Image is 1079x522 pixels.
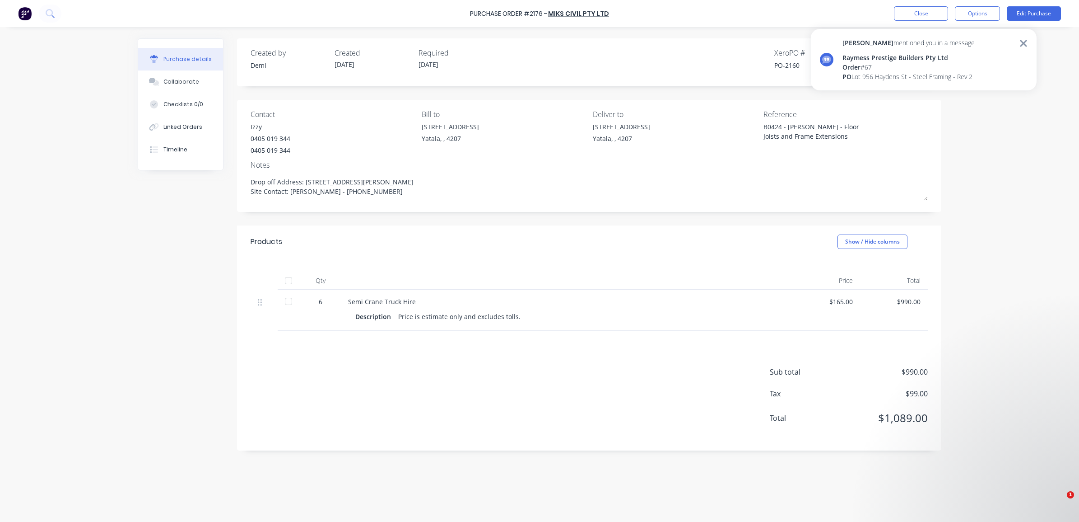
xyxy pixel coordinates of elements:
[163,78,199,86] div: Collaborate
[955,6,1000,21] button: Options
[251,61,327,70] div: Demi
[842,72,851,81] span: PO
[163,123,202,131] div: Linked Orders
[251,47,327,58] div: Created by
[593,109,757,120] div: Deliver to
[860,272,928,290] div: Total
[422,122,479,132] div: [STREET_ADDRESS]
[837,367,928,377] span: $990.00
[763,122,876,142] textarea: B0424 - [PERSON_NAME] - Floor Joists and Frame Extensions
[470,9,547,19] div: Purchase Order #2176 -
[593,134,650,143] div: Yatala, , 4207
[138,116,223,138] button: Linked Orders
[251,173,928,201] textarea: Drop off Address: [STREET_ADDRESS][PERSON_NAME] Site Contact: [PERSON_NAME] - [PHONE_NUMBER]
[251,122,290,132] div: Izzy
[348,297,785,306] div: Semi Crane Truck Hire
[837,410,928,426] span: $1,089.00
[18,7,32,20] img: Factory
[355,310,398,323] div: Description
[763,109,928,120] div: Reference
[842,63,860,71] span: Order
[593,122,650,132] div: [STREET_ADDRESS]
[1067,491,1074,498] span: 1
[300,272,341,290] div: Qty
[251,134,290,143] div: 0405 019 344
[138,138,223,161] button: Timeline
[422,134,479,143] div: Yatala, , 4207
[1048,491,1070,513] iframe: Intercom live chat
[419,47,495,58] div: Required
[251,146,290,155] div: 0405 019 344
[548,9,609,18] a: MIKS CIVIL PTY LTD
[138,48,223,71] button: Purchase details
[800,297,853,306] div: $165.00
[251,160,928,170] div: Notes
[307,297,334,306] div: 6
[163,100,203,108] div: Checklists 0/0
[422,109,586,120] div: Bill to
[837,235,907,249] button: Show / Hide columns
[138,71,223,93] button: Collaborate
[894,6,948,21] button: Close
[335,47,411,58] div: Created
[251,109,415,120] div: Contact
[774,61,851,70] div: PO-2160
[842,38,975,47] div: mentioned you in a message
[163,55,212,63] div: Purchase details
[1007,6,1061,21] button: Edit Purchase
[163,146,187,154] div: Timeline
[251,236,282,247] div: Products
[792,272,860,290] div: Price
[837,388,928,399] span: $99.00
[770,388,837,399] span: Tax
[842,62,975,72] div: # 67
[770,367,837,377] span: Sub total
[774,47,851,58] div: Xero PO #
[867,297,921,306] div: $990.00
[842,53,975,62] div: Raymess Prestige Builders Pty Ltd
[398,310,521,323] div: Price is estimate only and excludes tolls.
[842,38,893,47] span: [PERSON_NAME]
[842,72,975,81] div: Lot 956 Haydens St - Steel Framing - Rev 2
[770,413,837,423] span: Total
[138,93,223,116] button: Checklists 0/0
